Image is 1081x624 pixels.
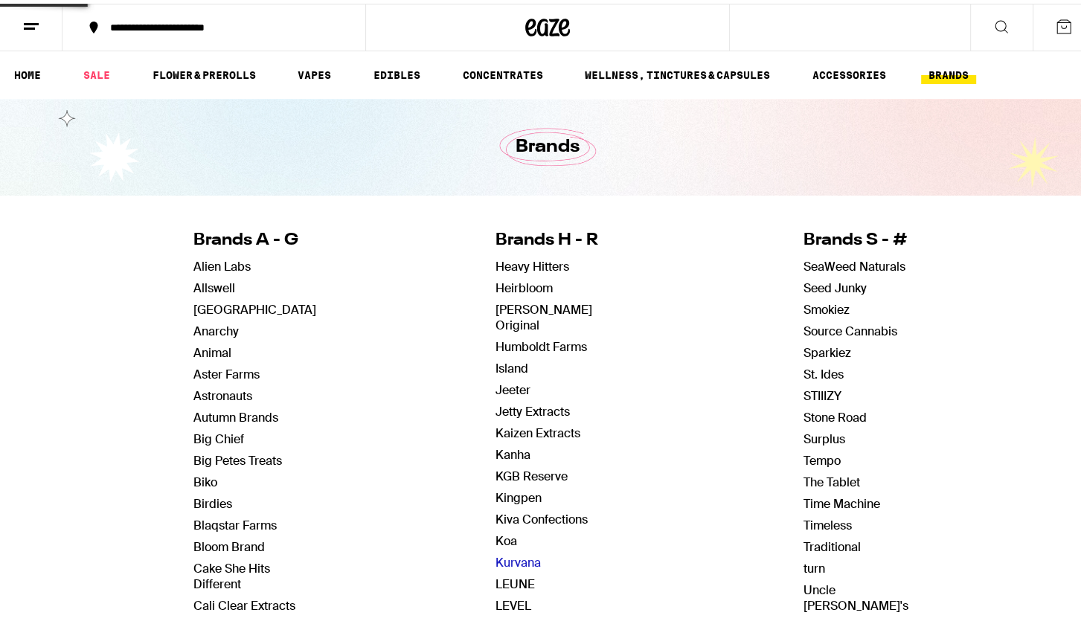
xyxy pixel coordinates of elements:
a: Source Cannabis [803,320,897,335]
a: Heavy Hitters [495,255,569,271]
a: EDIBLES [366,62,428,80]
a: Biko [193,471,217,486]
a: Kiva Confections [495,508,588,524]
a: HOME [7,62,48,80]
a: Island [495,357,528,373]
a: Kingpen [495,486,542,502]
a: Kanha [495,443,530,459]
a: Big Chief [193,428,244,443]
h4: Brands H - R [495,225,624,248]
a: [PERSON_NAME] Original [495,298,592,329]
a: STIIIZY [803,385,841,400]
a: Time Machine [803,492,880,508]
a: Stone Road [803,406,867,422]
a: Kaizen Extracts [495,422,580,437]
a: Big Petes Treats [193,449,282,465]
a: Tempo [803,449,841,465]
a: CONCENTRATES [455,62,551,80]
a: Aster Farms [193,363,260,379]
a: ACCESSORIES [805,62,894,80]
a: Kurvana [495,551,541,567]
a: Timeless [803,514,852,530]
a: Heirbloom [495,277,553,292]
a: Allswell [193,277,235,292]
span: Hi. Need any help? [9,10,107,22]
a: LEVEL [495,594,531,610]
a: Humboldt Farms [495,335,587,351]
a: Smokiez [803,298,850,314]
a: Autumn Brands [193,406,278,422]
a: LEUNE [495,573,535,588]
a: KGB Reserve [495,465,568,480]
a: Cali Clear Extracts [193,594,295,610]
a: Sparkiez [803,341,851,357]
a: WELLNESS, TINCTURES & CAPSULES [577,62,777,80]
a: Animal [193,341,231,357]
a: Jeeter [495,379,530,394]
a: VAPES [290,62,339,80]
a: SeaWeed Naturals [803,255,905,271]
a: FLOWER & PREROLLS [145,62,263,80]
h4: Brands S - # [803,225,908,248]
a: Bloom Brand [193,535,265,551]
a: Blaqstar Farms [193,514,277,530]
a: Seed Junky [803,277,867,292]
a: BRANDS [921,62,976,80]
a: Astronauts [193,385,252,400]
h4: Brands A - G [193,225,316,248]
a: Uncle [PERSON_NAME]'s [803,579,908,610]
a: turn [803,557,825,573]
a: Alien Labs [193,255,251,271]
a: Koa [495,530,517,545]
a: St. Ides [803,363,844,379]
a: SALE [76,62,118,80]
a: Anarchy [193,320,239,335]
a: Surplus [803,428,845,443]
a: Cake She Hits Different [193,557,270,588]
a: Traditional [803,535,861,551]
a: The Tablet [803,471,860,486]
h1: Brands [516,131,580,156]
a: Birdies [193,492,232,508]
a: [GEOGRAPHIC_DATA] [193,298,316,314]
a: Jetty Extracts [495,400,570,416]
